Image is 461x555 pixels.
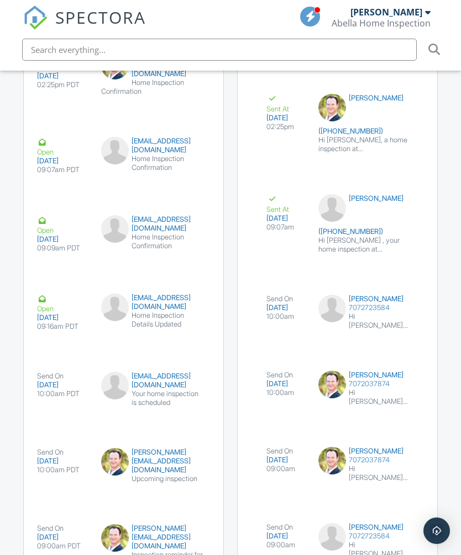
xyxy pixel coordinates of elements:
[37,215,88,235] div: Open
[101,137,129,164] img: default-user-f0147aede5fd5fa78ca7ade42f37bd4542148d508eef1c3d3ea960f66861d68b.jpg
[318,194,346,222] img: default-user-f0147aede5fd5fa78ca7ade42f37bd4542148d508eef1c3d3ea960f66861d68b.jpg
[349,465,409,482] div: Hi [PERSON_NAME] , I'll see you on [DATE] 10:00 am for [PERSON_NAME] 's inspection. I look forwar...
[101,389,203,407] div: Your home inspection is scheduled
[318,295,346,322] img: default-user-f0147aede5fd5fa78ca7ade42f37bd4542148d508eef1c3d3ea960f66861d68b.jpg
[37,457,88,466] div: [DATE]
[266,223,305,232] div: 09:07am
[24,43,223,128] a: Delivered [DATE] 02:25pm PDT [PERSON_NAME][EMAIL_ADDRESS][DOMAIN_NAME] Home Inspection Confirmation
[266,312,305,321] div: 10:00am
[37,244,88,253] div: 09:09am PDT
[318,303,409,312] div: 7072723584
[318,371,409,380] div: [PERSON_NAME]
[318,236,409,254] div: Hi [PERSON_NAME] , your home inspection at [STREET_ADDRESS][PERSON_NAME] is scheduled for [DATE] ...
[318,523,409,532] div: [PERSON_NAME]
[37,381,88,389] div: [DATE]
[101,448,129,476] img: img_4383.jpeg
[101,311,203,329] div: Home Inspection Details Updated
[318,447,346,474] img: img_4383.jpeg
[101,215,129,243] img: default-user-f0147aede5fd5fa78ca7ade42f37bd4542148d508eef1c3d3ea960f66861d68b.jpg
[101,524,203,551] div: [PERSON_NAME][EMAIL_ADDRESS][DOMAIN_NAME]
[318,94,409,136] div: [PERSON_NAME] ([PHONE_NUMBER])
[266,214,305,223] div: [DATE]
[349,388,409,406] div: Hi [PERSON_NAME] , I'll see you on [DATE] 10:00 am for Anela 's inspection at [STREET_ADDRESS][PE...
[318,447,409,456] div: [PERSON_NAME]
[37,166,88,174] div: 09:07am PDT
[318,194,409,236] div: [PERSON_NAME] ([PHONE_NUMBER])
[23,6,48,30] img: The Best Home Inspection Software - Spectora
[318,380,409,388] div: 7072037874
[266,303,305,312] div: [DATE]
[37,466,88,474] div: 10:00am PDT
[350,7,422,18] div: [PERSON_NAME]
[266,523,305,532] div: Send On
[37,72,88,81] div: [DATE]
[266,456,305,465] div: [DATE]
[101,372,129,399] img: default-user-f0147aede5fd5fa78ca7ade42f37bd4542148d508eef1c3d3ea960f66861d68b.jpg
[251,85,424,185] a: Sent At [DATE] 02:25pm [PERSON_NAME] ([PHONE_NUMBER]) Hi [PERSON_NAME], a home inspection at [STR...
[318,532,409,541] div: 7072723584
[266,380,305,388] div: [DATE]
[266,94,305,114] div: Sent At
[37,389,88,398] div: 10:00am PDT
[37,542,88,551] div: 09:00am PDT
[318,94,346,121] img: img_4383.jpeg
[22,39,417,61] input: Search everything...
[37,524,88,533] div: Send On
[55,6,146,29] span: SPECTORA
[101,293,129,321] img: default-user-f0147aede5fd5fa78ca7ade42f37bd4542148d508eef1c3d3ea960f66861d68b.jpg
[423,517,450,544] div: Open Intercom Messenger
[266,388,305,397] div: 10:00am
[101,448,203,474] div: [PERSON_NAME][EMAIL_ADDRESS][DOMAIN_NAME]
[266,122,305,131] div: 02:25pm
[318,523,346,551] img: default-user-f0147aede5fd5fa78ca7ade42f37bd4542148d508eef1c3d3ea960f66861d68b.jpg
[101,233,203,250] div: Home Inspection Confirmation
[37,313,88,322] div: [DATE]
[24,128,223,206] a: Open [DATE] 09:07am PDT [EMAIL_ADDRESS][DOMAIN_NAME] Home Inspection Confirmation
[24,206,223,285] a: Open [DATE] 09:09am PDT [EMAIL_ADDRESS][DOMAIN_NAME] Home Inspection Confirmation
[37,533,88,542] div: [DATE]
[24,285,223,363] a: Open [DATE] 09:16am PDT [EMAIL_ADDRESS][DOMAIN_NAME] Home Inspection Details Updated
[101,524,129,552] img: img_4383.jpeg
[318,136,409,153] div: Hi [PERSON_NAME], a home inspection at [STREET_ADDRESS][PERSON_NAME] is scheduled for your client...
[318,456,409,465] div: 7072037874
[37,137,88,157] div: Open
[101,137,203,154] div: [EMAIL_ADDRESS][DOMAIN_NAME]
[37,372,88,381] div: Send On
[37,157,88,166] div: [DATE]
[318,371,346,398] img: img_4383.jpeg
[266,541,305,549] div: 09:00am
[266,532,305,541] div: [DATE]
[37,293,88,313] div: Open
[101,154,203,172] div: Home Inspection Confirmation
[101,293,203,311] div: [EMAIL_ADDRESS][DOMAIN_NAME]
[37,448,88,457] div: Send On
[37,235,88,244] div: [DATE]
[266,194,305,214] div: Sent At
[101,474,203,483] div: Upcoming inspection
[251,185,424,286] a: Sent At [DATE] 09:07am [PERSON_NAME] ([PHONE_NUMBER]) Hi [PERSON_NAME] , your home inspection at ...
[318,295,409,303] div: [PERSON_NAME]
[37,322,88,331] div: 09:16am PDT
[266,447,305,456] div: Send On
[23,15,146,38] a: SPECTORA
[266,295,305,303] div: Send On
[101,215,203,233] div: [EMAIL_ADDRESS][DOMAIN_NAME]
[101,372,203,389] div: [EMAIL_ADDRESS][DOMAIN_NAME]
[349,312,409,330] div: Hi [PERSON_NAME] , I'll see you on [DATE] 10:00 am for your inspection. Let me know if you have a...
[101,78,203,96] div: Home Inspection Confirmation
[266,114,305,122] div: [DATE]
[266,465,305,473] div: 09:00am
[332,18,431,29] div: Abella Home Inspection
[266,371,305,380] div: Send On
[37,81,88,89] div: 02:25pm PDT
